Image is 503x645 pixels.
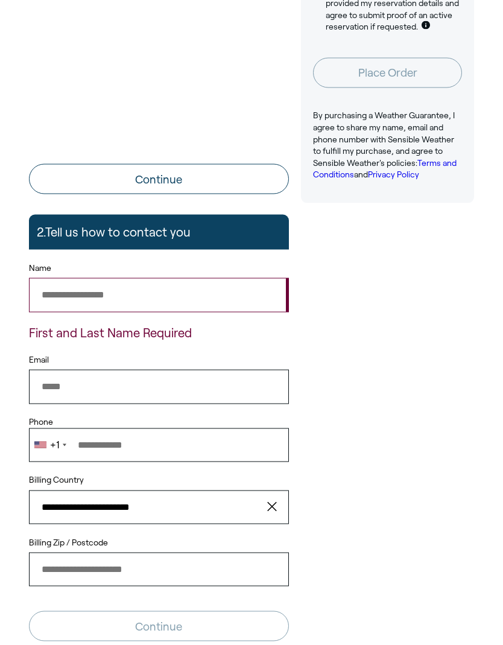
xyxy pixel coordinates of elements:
[29,122,289,150] iframe: PayPal-paypal
[37,219,191,246] h2: 2. Tell us how to contact you
[50,440,59,450] div: +1
[301,220,474,305] iframe: Customer reviews powered by Trustpilot
[264,491,289,524] button: clear value
[29,215,289,250] button: 2.Tell us how to contact you
[30,429,70,462] div: Telephone country code
[29,474,84,486] label: Billing Country
[29,537,289,549] label: Billing Zip / Postcode
[29,325,289,342] p: First and Last Name Required
[29,262,289,275] label: Name
[313,58,462,88] button: Place Order
[29,354,289,366] label: Email
[368,170,419,179] a: Privacy Policy
[29,164,289,194] button: Continue
[29,416,289,428] label: Phone
[29,611,289,641] button: Continue
[313,110,462,181] p: By purchasing a Weather Guarantee, I agree to share my name, email and phone number with Sensible...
